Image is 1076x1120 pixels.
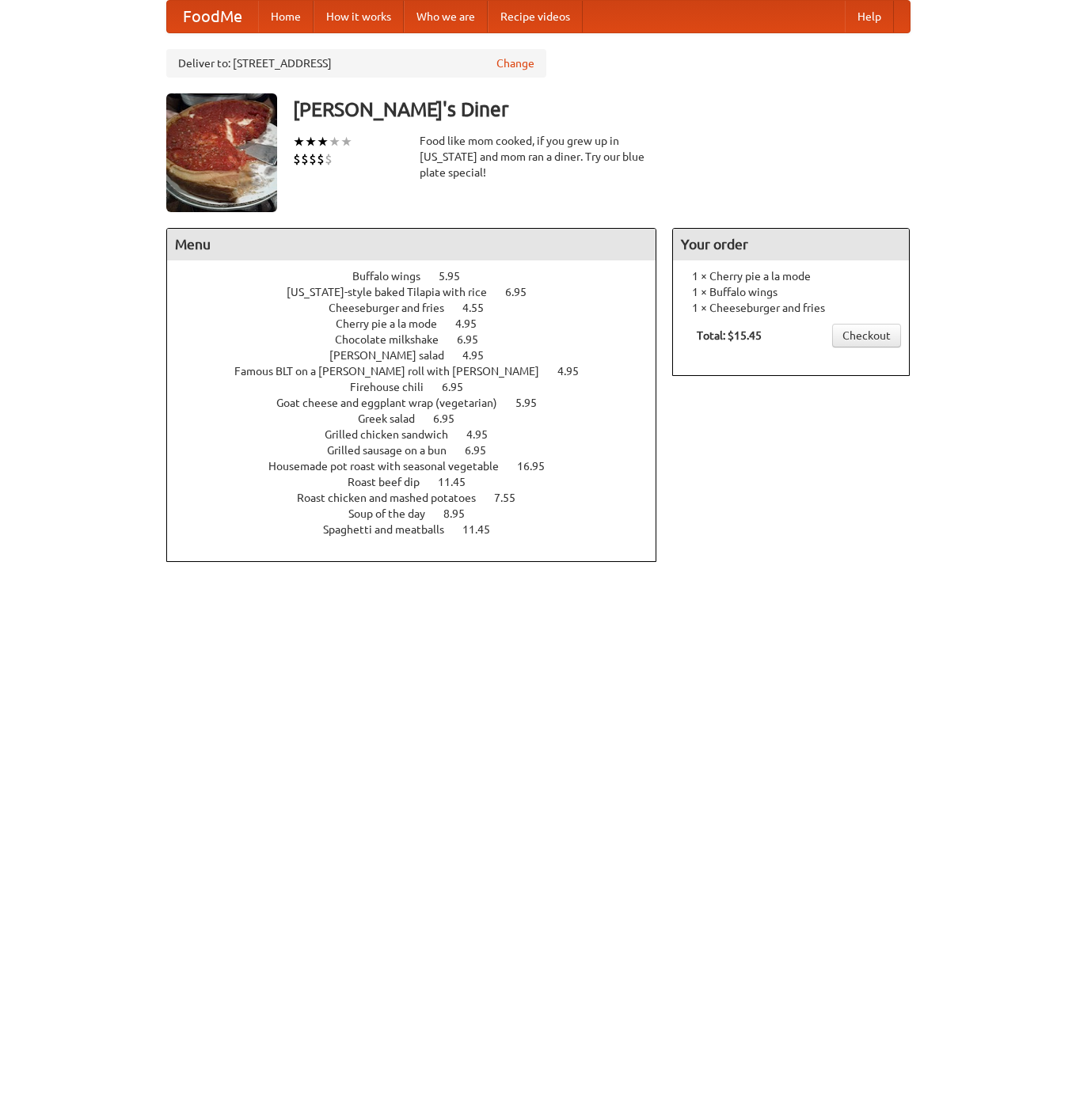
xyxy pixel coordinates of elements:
span: Famous BLT on a [PERSON_NAME] roll with [PERSON_NAME] [234,365,555,378]
span: Greek salad [358,412,431,425]
span: Spaghetti and meatballs [323,523,460,536]
div: Deliver to: [STREET_ADDRESS] [166,49,546,78]
span: Roast chicken and mashed potatoes [297,492,492,504]
a: Roast beef dip 11.45 [348,476,495,488]
a: Grilled sausage on a bun 6.95 [327,444,515,457]
span: Cheeseburger and fries [329,302,460,314]
a: Buffalo wings 5.95 [352,270,489,283]
a: Housemade pot roast with seasonal vegetable 16.95 [268,460,574,473]
span: 11.45 [462,523,506,536]
a: [US_STATE]-style baked Tilapia with rice 6.95 [287,286,556,298]
span: Grilled sausage on a bun [327,444,462,457]
li: ★ [317,133,329,150]
li: $ [309,150,317,168]
span: 4.95 [557,365,595,378]
h4: Menu [167,229,656,260]
a: Chocolate milkshake 6.95 [335,333,508,346]
a: [PERSON_NAME] salad 4.95 [329,349,513,362]
a: Soup of the day 8.95 [348,507,494,520]
span: 7.55 [494,492,531,504]
li: $ [301,150,309,168]
a: Grilled chicken sandwich 4.95 [325,428,517,441]
img: angular.jpg [166,93,277,212]
span: [PERSON_NAME] salad [329,349,460,362]
a: Who we are [404,1,488,32]
a: Greek salad 6.95 [358,412,484,425]
span: 4.55 [462,302,500,314]
span: Firehouse chili [350,381,439,393]
h3: [PERSON_NAME]'s Diner [293,93,911,125]
span: 4.95 [466,428,504,441]
span: 6.95 [465,444,502,457]
a: Recipe videos [488,1,583,32]
div: Food like mom cooked, if you grew up in [US_STATE] and mom ran a diner. Try our blue plate special! [420,133,657,180]
h4: Your order [673,229,909,260]
span: 6.95 [433,412,470,425]
a: Checkout [832,324,901,347]
li: ★ [329,133,340,150]
li: $ [317,150,325,168]
span: 8.95 [443,507,481,520]
li: 1 × Buffalo wings [681,284,901,300]
span: 5.95 [515,397,553,409]
span: 4.95 [455,317,492,330]
li: 1 × Cheeseburger and fries [681,300,901,316]
li: $ [293,150,301,168]
span: [US_STATE]-style baked Tilapia with rice [287,286,503,298]
span: 5.95 [439,270,476,283]
a: Roast chicken and mashed potatoes 7.55 [297,492,545,504]
span: 6.95 [442,381,479,393]
span: Housemade pot roast with seasonal vegetable [268,460,515,473]
li: ★ [293,133,305,150]
a: Cheeseburger and fries 4.55 [329,302,513,314]
span: 4.95 [462,349,500,362]
span: Grilled chicken sandwich [325,428,464,441]
b: Total: $15.45 [697,329,762,342]
span: 16.95 [517,460,561,473]
a: Famous BLT on a [PERSON_NAME] roll with [PERSON_NAME] 4.95 [234,365,608,378]
span: Chocolate milkshake [335,333,454,346]
a: FoodMe [167,1,258,32]
span: Buffalo wings [352,270,436,283]
span: Roast beef dip [348,476,435,488]
li: ★ [340,133,352,150]
span: 11.45 [438,476,481,488]
a: How it works [314,1,404,32]
a: Goat cheese and eggplant wrap (vegetarian) 5.95 [276,397,566,409]
a: Home [258,1,314,32]
span: Goat cheese and eggplant wrap (vegetarian) [276,397,513,409]
a: Help [845,1,894,32]
li: $ [325,150,333,168]
a: Spaghetti and meatballs 11.45 [323,523,519,536]
span: Soup of the day [348,507,441,520]
a: Change [496,55,534,71]
li: 1 × Cherry pie a la mode [681,268,901,284]
a: Firehouse chili 6.95 [350,381,492,393]
li: ★ [305,133,317,150]
span: 6.95 [457,333,494,346]
span: 6.95 [505,286,542,298]
a: Cherry pie a la mode 4.95 [336,317,506,330]
span: Cherry pie a la mode [336,317,453,330]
